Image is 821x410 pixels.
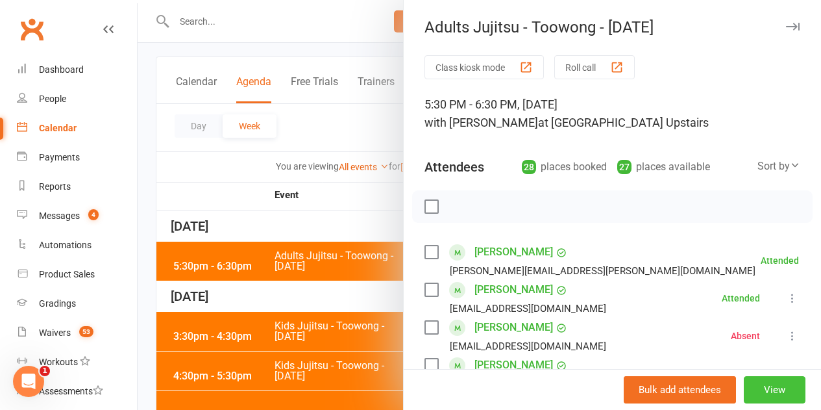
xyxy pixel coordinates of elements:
a: Assessments [17,377,137,406]
a: People [17,84,137,114]
a: Clubworx [16,13,48,45]
div: Attendees [424,158,484,176]
a: Payments [17,143,137,172]
div: Automations [39,240,92,250]
span: 4 [88,209,99,220]
a: Calendar [17,114,137,143]
div: Sort by [757,158,800,175]
a: Product Sales [17,260,137,289]
a: Dashboard [17,55,137,84]
a: Reports [17,172,137,201]
div: Absent [731,331,760,340]
button: View [744,376,805,404]
div: 27 [617,160,631,174]
button: Bulk add attendees [624,376,736,404]
button: Roll call [554,55,635,79]
button: Class kiosk mode [424,55,544,79]
div: places booked [522,158,607,176]
div: Attended [722,294,760,303]
a: Gradings [17,289,137,318]
a: Workouts [17,348,137,377]
div: places available [617,158,710,176]
span: at [GEOGRAPHIC_DATA] Upstairs [538,116,709,129]
span: 1 [40,366,50,376]
div: [PERSON_NAME][EMAIL_ADDRESS][PERSON_NAME][DOMAIN_NAME] [450,263,755,279]
a: [PERSON_NAME] [474,279,553,300]
a: Automations [17,231,137,260]
div: Workouts [39,357,78,367]
div: Reports [39,181,71,192]
div: Payments [39,152,80,162]
div: Adults Jujitsu - Toowong - [DATE] [404,18,821,36]
div: Assessments [39,386,103,396]
div: [EMAIL_ADDRESS][DOMAIN_NAME] [450,300,606,317]
a: Messages 4 [17,201,137,231]
div: Messages [39,211,80,221]
div: Calendar [39,123,77,133]
div: Attended [761,256,799,265]
div: Product Sales [39,269,95,279]
iframe: Intercom live chat [13,366,44,397]
a: Waivers 53 [17,318,137,348]
div: People [39,94,66,104]
span: with [PERSON_NAME] [424,116,538,129]
a: [PERSON_NAME] [474,317,553,338]
a: [PERSON_NAME] [474,355,553,376]
div: Gradings [39,298,76,309]
div: Waivers [39,327,71,338]
div: 28 [522,160,536,174]
span: 53 [79,326,93,337]
div: [EMAIL_ADDRESS][DOMAIN_NAME] [450,338,606,355]
div: Dashboard [39,64,84,75]
div: 5:30 PM - 6:30 PM, [DATE] [424,96,800,132]
a: [PERSON_NAME] [474,242,553,263]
